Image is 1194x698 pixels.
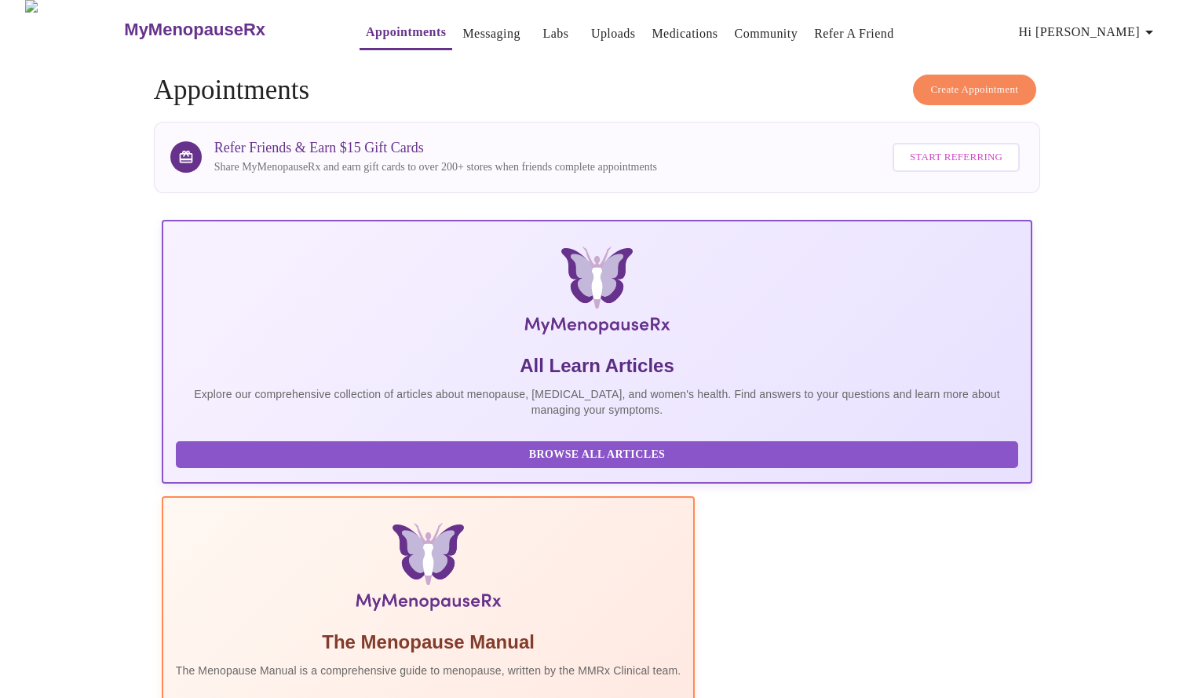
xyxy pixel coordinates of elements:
button: Labs [531,18,581,49]
a: Refer a Friend [814,23,894,45]
h4: Appointments [154,75,1041,106]
h3: MyMenopauseRx [124,20,265,40]
img: MyMenopauseRx Logo [306,247,887,341]
p: The Menopause Manual is a comprehensive guide to menopause, written by the MMRx Clinical team. [176,663,681,678]
span: Create Appointment [931,81,1019,99]
a: Messaging [462,23,520,45]
button: Create Appointment [913,75,1037,105]
a: Labs [542,23,568,45]
button: Messaging [456,18,526,49]
p: Share MyMenopauseRx and earn gift cards to over 200+ stores when friends complete appointments [214,159,657,175]
button: Hi [PERSON_NAME] [1013,16,1165,48]
button: Community [728,18,805,49]
button: Medications [645,18,724,49]
a: Uploads [591,23,636,45]
a: Appointments [366,21,446,43]
a: Start Referring [889,135,1024,180]
h5: All Learn Articles [176,353,1019,378]
button: Refer a Friend [808,18,900,49]
img: Menopause Manual [256,523,601,617]
button: Uploads [585,18,642,49]
a: Medications [652,23,717,45]
span: Hi [PERSON_NAME] [1019,21,1159,43]
h5: The Menopause Manual [176,630,681,655]
span: Start Referring [910,148,1002,166]
p: Explore our comprehensive collection of articles about menopause, [MEDICAL_DATA], and women's hea... [176,386,1019,418]
a: Community [735,23,798,45]
a: MyMenopauseRx [122,2,328,57]
button: Start Referring [893,143,1020,172]
button: Browse All Articles [176,441,1019,469]
span: Browse All Articles [192,445,1003,465]
h3: Refer Friends & Earn $15 Gift Cards [214,140,657,156]
button: Appointments [360,16,452,50]
a: Browse All Articles [176,447,1023,460]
